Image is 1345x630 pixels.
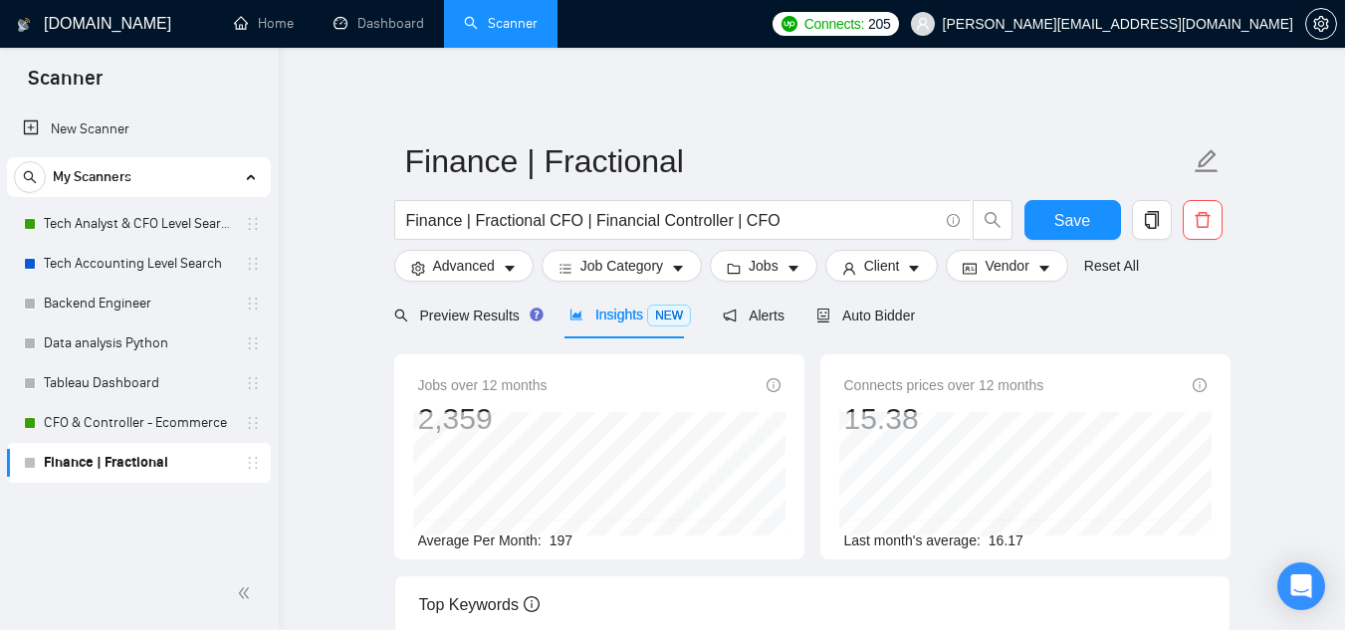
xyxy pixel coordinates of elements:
span: edit [1194,148,1220,174]
a: Tableau Dashboard [44,363,233,403]
span: 16.17 [989,532,1023,548]
button: barsJob Categorycaret-down [542,250,702,282]
span: info-circle [947,214,960,227]
span: folder [727,261,741,276]
button: settingAdvancedcaret-down [394,250,534,282]
a: CFO & Controller - Ecommerce [44,403,233,443]
span: holder [245,455,261,471]
span: Connects prices over 12 months [844,374,1044,396]
input: Scanner name... [405,136,1190,186]
span: search [974,211,1011,229]
div: Open Intercom Messenger [1277,562,1325,610]
li: New Scanner [7,109,271,149]
span: My Scanners [53,157,131,197]
button: copy [1132,200,1172,240]
span: caret-down [503,261,517,276]
a: homeHome [234,15,294,32]
span: Insights [569,307,691,322]
span: setting [411,261,425,276]
a: New Scanner [23,109,255,149]
span: 197 [550,532,572,548]
span: holder [245,216,261,232]
span: setting [1306,16,1336,32]
a: Data analysis Python [44,323,233,363]
span: Save [1054,208,1090,233]
a: Reset All [1084,255,1139,277]
span: caret-down [1037,261,1051,276]
button: userClientcaret-down [825,250,939,282]
span: search [15,170,45,184]
span: holder [245,256,261,272]
span: holder [245,335,261,351]
div: 15.38 [844,400,1044,438]
span: holder [245,375,261,391]
li: My Scanners [7,157,271,483]
span: caret-down [907,261,921,276]
button: search [973,200,1012,240]
span: Job Category [580,255,663,277]
span: Jobs [749,255,779,277]
span: NEW [647,305,691,326]
a: setting [1305,16,1337,32]
span: info-circle [1193,378,1207,392]
button: search [14,161,46,193]
a: dashboardDashboard [334,15,424,32]
span: area-chart [569,308,583,321]
span: bars [559,261,572,276]
a: Finance | Fractional [44,443,233,483]
span: Vendor [985,255,1028,277]
button: idcardVendorcaret-down [946,250,1067,282]
input: Search Freelance Jobs... [406,208,938,233]
span: Preview Results [394,308,538,323]
span: holder [245,296,261,312]
span: info-circle [767,378,781,392]
a: searchScanner [464,15,538,32]
a: Tech Accounting Level Search [44,244,233,284]
span: 205 [868,13,890,35]
a: Tech Analyst & CFO Level Search [44,204,233,244]
button: setting [1305,8,1337,40]
span: user [842,261,856,276]
span: notification [723,309,737,322]
span: info-circle [524,596,540,612]
span: Connects: [804,13,864,35]
span: Advanced [433,255,495,277]
span: idcard [963,261,977,276]
span: Average Per Month: [418,532,542,548]
span: copy [1133,211,1171,229]
span: delete [1184,211,1222,229]
span: Scanner [12,64,118,105]
div: 2,359 [418,400,548,438]
span: Alerts [723,308,785,323]
button: Save [1024,200,1121,240]
span: caret-down [786,261,800,276]
a: Backend Engineer [44,284,233,323]
span: search [394,309,408,322]
span: robot [816,309,830,322]
span: caret-down [671,261,685,276]
span: Jobs over 12 months [418,374,548,396]
div: Tooltip anchor [528,306,546,323]
span: Auto Bidder [816,308,915,323]
span: holder [245,415,261,431]
button: delete [1183,200,1223,240]
span: user [916,17,930,31]
span: double-left [237,583,257,603]
span: Last month's average: [844,532,981,548]
span: Client [864,255,900,277]
img: upwork-logo.png [782,16,797,32]
button: folderJobscaret-down [710,250,817,282]
img: logo [17,9,31,41]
